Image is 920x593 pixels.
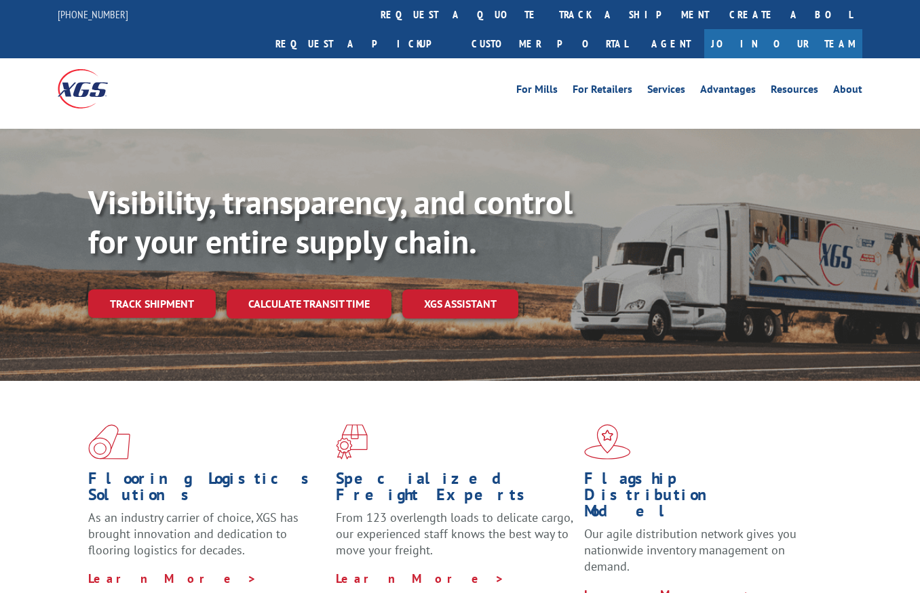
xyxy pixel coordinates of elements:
[584,526,797,574] span: Our agile distribution network gives you nationwide inventory management on demand.
[88,289,216,318] a: Track shipment
[336,470,573,510] h1: Specialized Freight Experts
[88,424,130,459] img: xgs-icon-total-supply-chain-intelligence-red
[461,29,638,58] a: Customer Portal
[704,29,862,58] a: Join Our Team
[638,29,704,58] a: Agent
[336,571,505,586] a: Learn More >
[336,424,368,459] img: xgs-icon-focused-on-flooring-red
[584,470,822,526] h1: Flagship Distribution Model
[573,84,632,99] a: For Retailers
[265,29,461,58] a: Request a pickup
[771,84,818,99] a: Resources
[227,289,391,319] a: Calculate transit time
[88,571,257,586] a: Learn More >
[88,470,326,510] h1: Flooring Logistics Solutions
[88,181,573,262] b: Visibility, transparency, and control for your entire supply chain.
[647,84,685,99] a: Services
[336,510,573,570] p: From 123 overlength loads to delicate cargo, our experienced staff knows the best way to move you...
[516,84,558,99] a: For Mills
[700,84,756,99] a: Advantages
[88,510,299,558] span: As an industry carrier of choice, XGS has brought innovation and dedication to flooring logistics...
[402,289,518,319] a: XGS ASSISTANT
[58,7,128,21] a: [PHONE_NUMBER]
[833,84,862,99] a: About
[584,424,631,459] img: xgs-icon-flagship-distribution-model-red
